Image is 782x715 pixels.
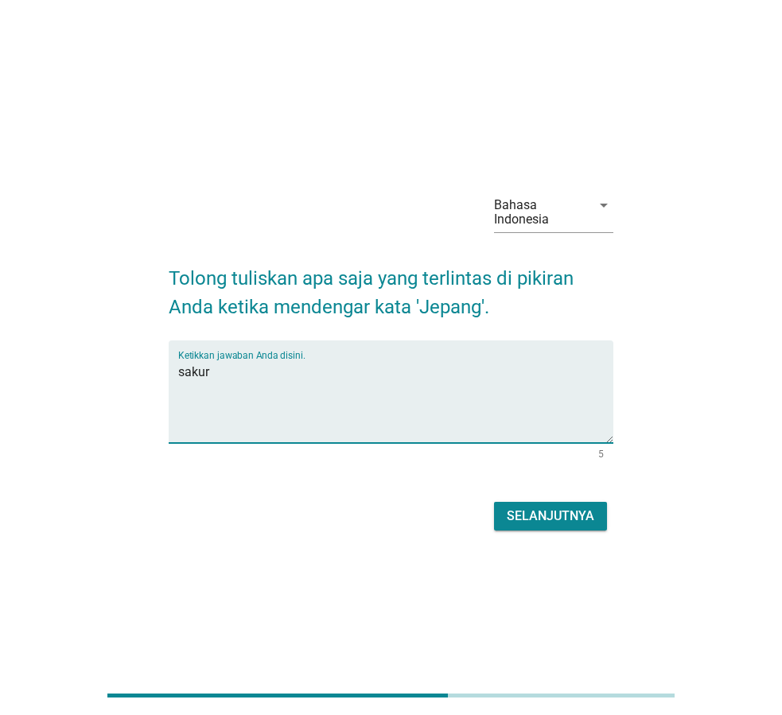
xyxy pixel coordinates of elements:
textarea: Ketikkan jawaban Anda disini. [178,359,613,443]
h2: Tolong tuliskan apa saja yang terlintas di pikiran Anda ketika mendengar kata 'Jepang'. [169,248,613,321]
div: 5 [598,449,604,459]
div: Selanjutnya [507,507,594,526]
div: Bahasa Indonesia [494,198,582,227]
button: Selanjutnya [494,502,607,530]
i: arrow_drop_down [594,196,613,215]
